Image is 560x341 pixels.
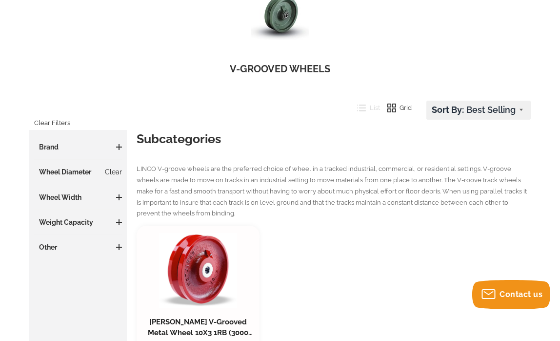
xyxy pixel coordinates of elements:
h3: Wheel Diameter [34,167,122,177]
button: Grid [380,101,412,115]
button: Contact us [472,280,550,309]
a: Clear Filters [34,115,70,131]
button: List [350,101,380,115]
h1: V-GROOVED WHEELS [15,62,545,76]
h3: Weight Capacity [34,217,122,227]
a: Clear [105,167,122,177]
h3: Other [34,242,122,252]
h3: Brand [34,142,122,152]
p: LINCO V-groove wheels are the preferred choice of wheel in a tracked industrial, commercial, or r... [137,164,531,219]
h3: Wheel Width [34,192,122,202]
h3: Subcategories [137,130,531,148]
span: Contact us [500,290,542,299]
